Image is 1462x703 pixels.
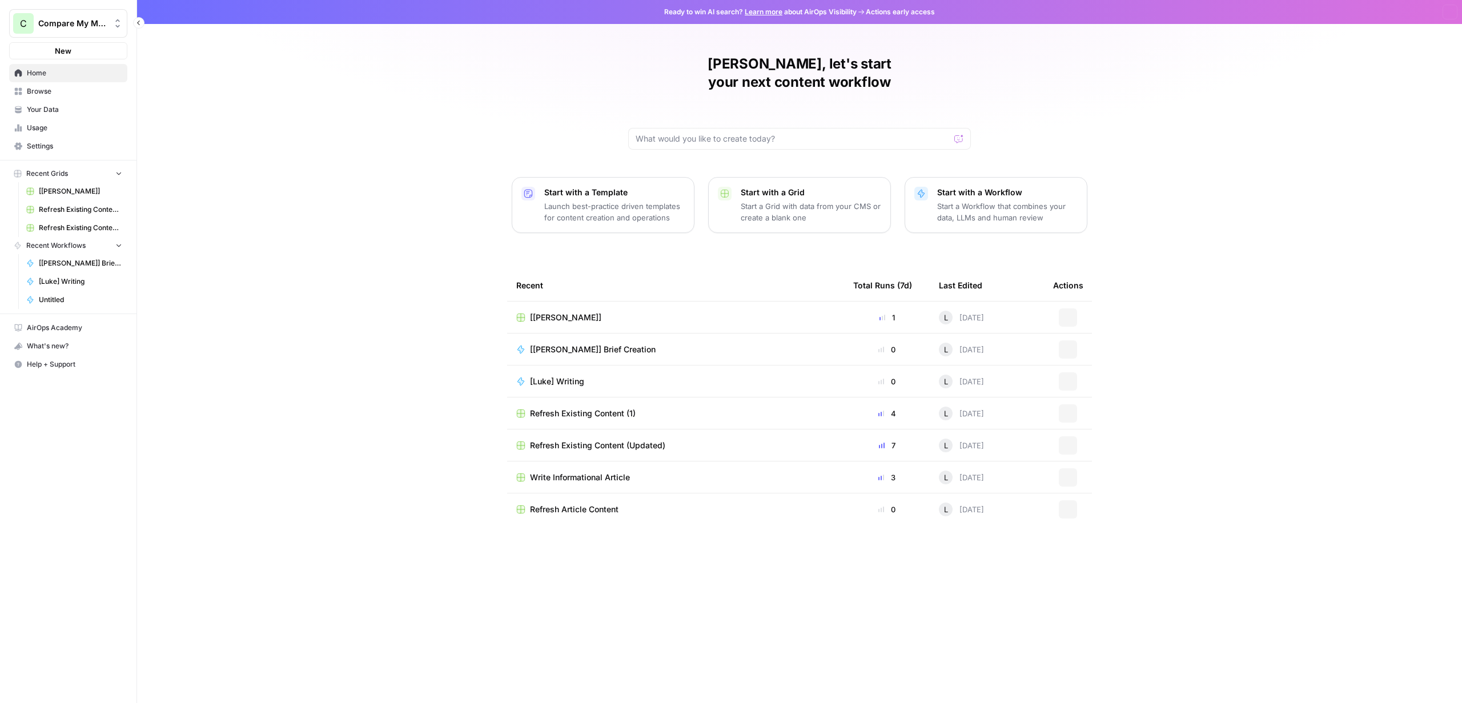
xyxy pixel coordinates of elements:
[944,408,948,419] span: L
[530,312,601,323] span: [[PERSON_NAME]]
[853,504,921,515] div: 0
[939,439,984,452] div: [DATE]
[9,42,127,59] button: New
[1053,270,1083,301] div: Actions
[9,165,127,182] button: Recent Grids
[9,64,127,82] a: Home
[26,168,68,179] span: Recent Grids
[39,223,122,233] span: Refresh Existing Content (Updated)
[27,359,122,369] span: Help + Support
[741,187,881,198] p: Start with a Grid
[530,376,584,387] span: [Luke] Writing
[27,105,122,115] span: Your Data
[27,86,122,97] span: Browse
[664,7,857,17] span: Ready to win AI search? about AirOps Visibility
[516,504,835,515] a: Refresh Article Content
[27,123,122,133] span: Usage
[530,472,630,483] span: Write Informational Article
[39,276,122,287] span: [Luke] Writing
[39,295,122,305] span: Untitled
[9,337,127,355] button: What's new?
[853,344,921,355] div: 0
[939,471,984,484] div: [DATE]
[27,323,122,333] span: AirOps Academy
[27,141,122,151] span: Settings
[516,472,835,483] a: Write Informational Article
[708,177,891,233] button: Start with a GridStart a Grid with data from your CMS or create a blank one
[939,503,984,516] div: [DATE]
[38,18,107,29] span: Compare My Move
[516,440,835,451] a: Refresh Existing Content (Updated)
[905,177,1087,233] button: Start with a WorkflowStart a Workflow that combines your data, LLMs and human review
[628,55,971,91] h1: [PERSON_NAME], let's start your next content workflow
[516,270,835,301] div: Recent
[27,68,122,78] span: Home
[10,338,127,355] div: What's new?
[39,258,122,268] span: [[PERSON_NAME]] Brief Creation
[21,219,127,237] a: Refresh Existing Content (Updated)
[9,137,127,155] a: Settings
[516,344,835,355] a: [[PERSON_NAME]] Brief Creation
[530,408,636,419] span: Refresh Existing Content (1)
[9,355,127,373] button: Help + Support
[853,376,921,387] div: 0
[530,344,656,355] span: [[PERSON_NAME]] Brief Creation
[39,186,122,196] span: [[PERSON_NAME]]
[21,200,127,219] a: Refresh Existing Content (1)
[21,254,127,272] a: [[PERSON_NAME]] Brief Creation
[944,504,948,515] span: L
[9,9,127,38] button: Workspace: Compare My Move
[530,504,618,515] span: Refresh Article Content
[944,376,948,387] span: L
[939,343,984,356] div: [DATE]
[21,272,127,291] a: [Luke] Writing
[939,407,984,420] div: [DATE]
[530,440,665,451] span: Refresh Existing Content (Updated)
[944,472,948,483] span: L
[745,7,782,16] a: Learn more
[853,440,921,451] div: 7
[9,119,127,137] a: Usage
[866,7,935,17] span: Actions early access
[853,472,921,483] div: 3
[544,187,685,198] p: Start with a Template
[636,133,950,144] input: What would you like to create today?
[741,200,881,223] p: Start a Grid with data from your CMS or create a blank one
[516,376,835,387] a: [Luke] Writing
[853,270,912,301] div: Total Runs (7d)
[516,312,835,323] a: [[PERSON_NAME]]
[21,291,127,309] a: Untitled
[853,408,921,419] div: 4
[55,45,71,57] span: New
[939,270,982,301] div: Last Edited
[944,440,948,451] span: L
[944,344,948,355] span: L
[939,375,984,388] div: [DATE]
[39,204,122,215] span: Refresh Existing Content (1)
[937,200,1078,223] p: Start a Workflow that combines your data, LLMs and human review
[26,240,86,251] span: Recent Workflows
[9,237,127,254] button: Recent Workflows
[944,312,948,323] span: L
[21,182,127,200] a: [[PERSON_NAME]]
[9,319,127,337] a: AirOps Academy
[937,187,1078,198] p: Start with a Workflow
[939,311,984,324] div: [DATE]
[853,312,921,323] div: 1
[20,17,27,30] span: C
[516,408,835,419] a: Refresh Existing Content (1)
[9,101,127,119] a: Your Data
[512,177,694,233] button: Start with a TemplateLaunch best-practice driven templates for content creation and operations
[9,82,127,101] a: Browse
[544,200,685,223] p: Launch best-practice driven templates for content creation and operations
